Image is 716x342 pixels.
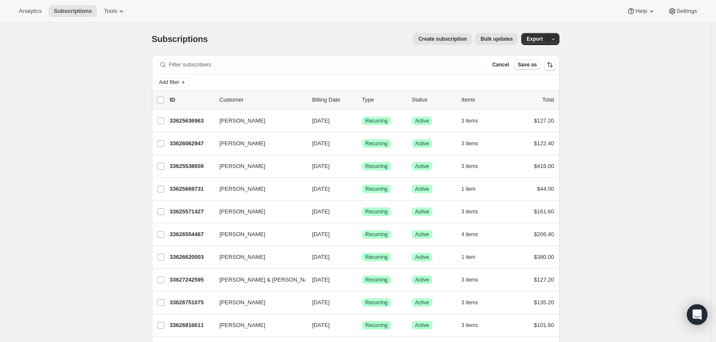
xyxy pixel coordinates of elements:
p: 33625538659 [170,162,213,171]
button: Cancel [489,60,512,70]
button: [PERSON_NAME] [214,296,300,309]
div: 33625571427[PERSON_NAME][DATE]SuccessRecurringSuccessActive3 items$161.60 [170,206,554,218]
span: Recurring [366,299,388,306]
span: [PERSON_NAME] & [PERSON_NAME] [220,276,318,284]
div: IDCustomerBilling DateTypeStatusItemsTotal [170,96,554,104]
span: Active [415,186,429,192]
span: Help [635,8,647,15]
span: Save as [518,61,537,68]
div: 33626620003[PERSON_NAME][DATE]SuccessRecurringSuccessActive1 item$380.00 [170,251,554,263]
span: Tools [104,8,117,15]
button: [PERSON_NAME] [214,318,300,332]
button: Tools [99,5,131,17]
span: 3 items [462,322,478,329]
span: Active [415,254,429,261]
span: Recurring [366,322,388,329]
span: Cancel [492,61,509,68]
span: $161.60 [534,208,554,215]
div: 33626751075[PERSON_NAME][DATE]SuccessRecurringSuccessActive3 items$135.20 [170,297,554,309]
span: $135.20 [534,299,554,306]
button: 1 item [462,183,485,195]
button: 3 items [462,160,488,172]
span: Subscriptions [54,8,92,15]
span: [DATE] [312,117,330,124]
button: Export [521,33,548,45]
span: 3 items [462,117,478,124]
div: Type [362,96,405,104]
button: 3 items [462,115,488,127]
div: 33626554467[PERSON_NAME][DATE]SuccessRecurringSuccessActive4 items$206.40 [170,228,554,240]
span: Active [415,299,429,306]
span: [PERSON_NAME] [220,117,266,125]
p: ID [170,96,213,104]
span: [DATE] [312,186,330,192]
p: 33626751075 [170,298,213,307]
p: 33626062947 [170,139,213,148]
button: Analytics [14,5,47,17]
span: Active [415,276,429,283]
span: [DATE] [312,276,330,283]
span: $101.60 [534,322,554,328]
button: 4 items [462,228,488,240]
div: 33625636963[PERSON_NAME][DATE]SuccessRecurringSuccessActive3 items$127.20 [170,115,554,127]
span: $127.20 [534,276,554,283]
span: Recurring [366,140,388,147]
span: Recurring [366,186,388,192]
span: [PERSON_NAME] [220,230,266,239]
span: 1 item [462,254,476,261]
button: Help [622,5,661,17]
span: Active [415,163,429,170]
p: Total [542,96,554,104]
button: 1 item [462,251,485,263]
span: [DATE] [312,322,330,328]
span: $122.40 [534,140,554,147]
button: [PERSON_NAME] [214,114,300,128]
span: $127.20 [534,117,554,124]
span: Active [415,140,429,147]
button: Save as [514,60,541,70]
button: [PERSON_NAME] [214,137,300,150]
span: Active [415,208,429,215]
span: [PERSON_NAME] [220,139,266,148]
button: [PERSON_NAME] & [PERSON_NAME] [214,273,300,287]
span: 4 items [462,231,478,238]
button: Bulk updates [475,33,518,45]
button: 3 items [462,206,488,218]
div: 33627242595[PERSON_NAME] & [PERSON_NAME][DATE]SuccessRecurringSuccessActive3 items$127.20 [170,274,554,286]
span: Recurring [366,208,388,215]
span: [DATE] [312,231,330,237]
span: Recurring [366,117,388,124]
p: 33626620003 [170,253,213,261]
button: [PERSON_NAME] [214,205,300,219]
div: Items [462,96,505,104]
p: 33627242595 [170,276,213,284]
span: 1 item [462,186,476,192]
span: [PERSON_NAME] [220,207,266,216]
p: Billing Date [312,96,355,104]
span: [DATE] [312,299,330,306]
span: [PERSON_NAME] [220,321,266,330]
span: Recurring [366,163,388,170]
button: Create subscription [413,33,472,45]
span: Recurring [366,231,388,238]
span: Create subscription [418,36,467,42]
p: 33625669731 [170,185,213,193]
p: 33626816611 [170,321,213,330]
p: 33626554467 [170,230,213,239]
div: 33626062947[PERSON_NAME][DATE]SuccessRecurringSuccessActive3 items$122.40 [170,138,554,150]
span: $380.00 [534,254,554,260]
div: 33625538659[PERSON_NAME][DATE]SuccessRecurringSuccessActive3 items$416.00 [170,160,554,172]
button: Add filter [155,77,190,87]
span: [PERSON_NAME] [220,298,266,307]
span: Subscriptions [152,34,208,44]
span: 3 items [462,208,478,215]
button: Sort the results [544,59,556,71]
button: 3 items [462,274,488,286]
button: [PERSON_NAME] [214,182,300,196]
span: Analytics [19,8,42,15]
span: [DATE] [312,163,330,169]
span: Active [415,117,429,124]
span: 3 items [462,140,478,147]
span: Recurring [366,254,388,261]
div: 33626816611[PERSON_NAME][DATE]SuccessRecurringSuccessActive3 items$101.60 [170,319,554,331]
